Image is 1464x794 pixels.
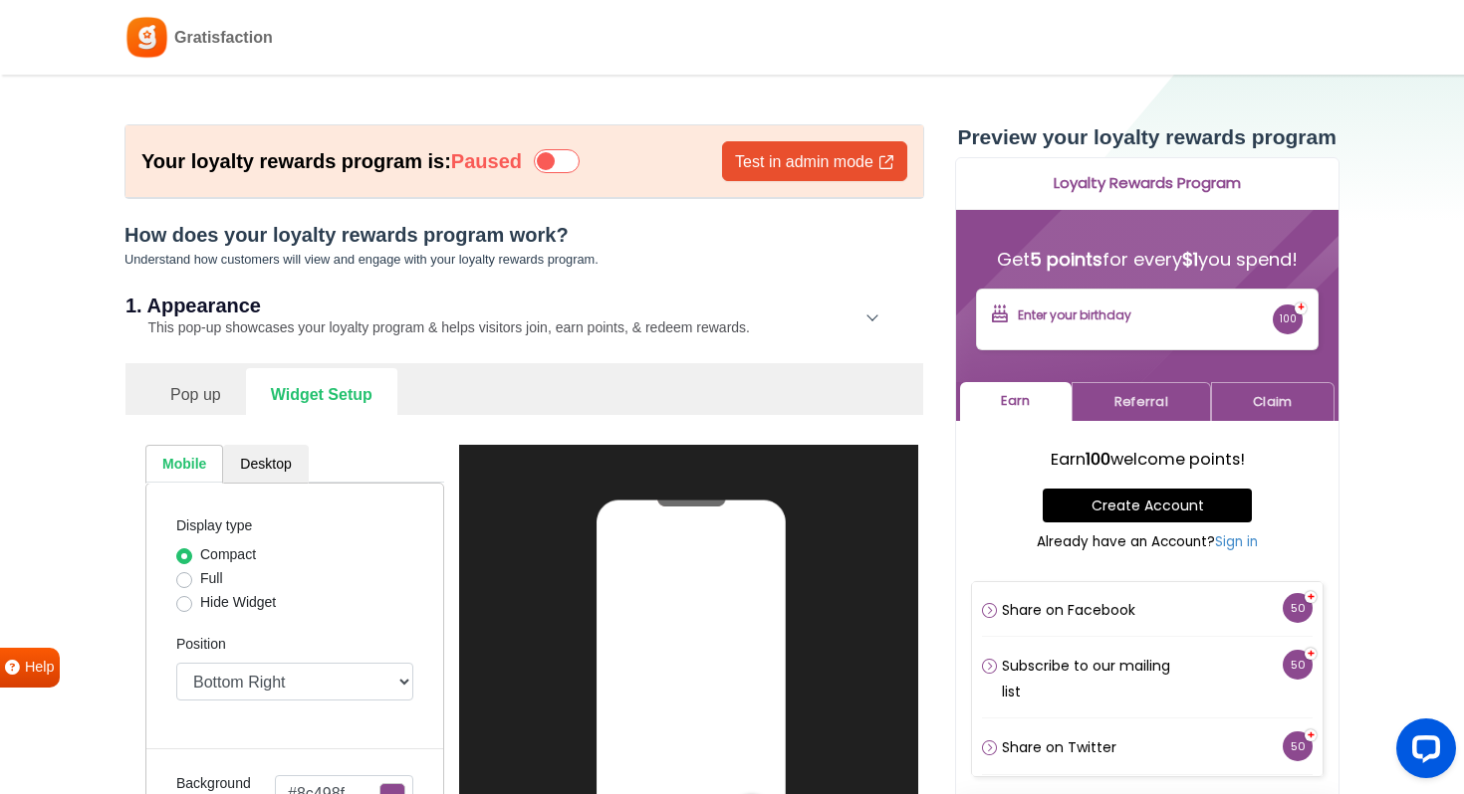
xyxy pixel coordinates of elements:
[1,651,383,692] p: Made with by
[141,149,522,173] h6: Your loyalty rewards program is:
[234,664,241,678] i: ♥
[200,592,276,613] label: Hide Widget
[125,296,863,315] h2: 1. Appearance
[223,445,308,484] a: Desktop
[451,150,522,172] strong: Paused
[145,368,246,417] a: Pop up
[145,445,223,484] a: Mobile
[25,657,55,679] span: Help
[174,26,273,50] span: Gratisfaction
[124,15,273,60] a: Gratisfaction
[36,375,349,394] p: Already have an Account?
[260,375,303,394] a: Sign in
[176,634,226,655] label: Position
[125,319,750,335] small: This pop-up showcases your loyalty program & helps visitors join, earn points, & redeem rewards.
[173,664,176,678] span: |
[88,331,297,365] a: Create Account
[124,223,924,247] h5: How does your loyalty rewards program work?
[227,90,243,114] strong: $1
[11,18,373,35] h2: Loyalty Rewards Program
[36,294,349,311] h3: Earn welcome points!
[124,15,169,60] img: Gratisfaction
[75,90,147,114] strong: 5 points
[255,664,312,678] a: Apps Mav
[124,252,599,267] small: Understand how customers will view and engage with your loyalty rewards program.
[256,225,379,264] a: Claim
[130,291,155,313] strong: 100
[955,124,1340,149] h3: Preview your loyalty rewards program
[176,515,252,536] label: Display type
[1380,710,1464,794] iframe: LiveChat chat widget
[117,225,255,264] a: Referral
[200,568,223,589] label: Full
[722,141,907,181] a: Test in admin mode
[73,664,169,678] a: Gratisfaction
[21,93,364,112] h4: Get for every you spend!
[200,544,256,565] label: Compact
[5,225,117,263] a: Earn
[246,368,397,417] a: Widget Setup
